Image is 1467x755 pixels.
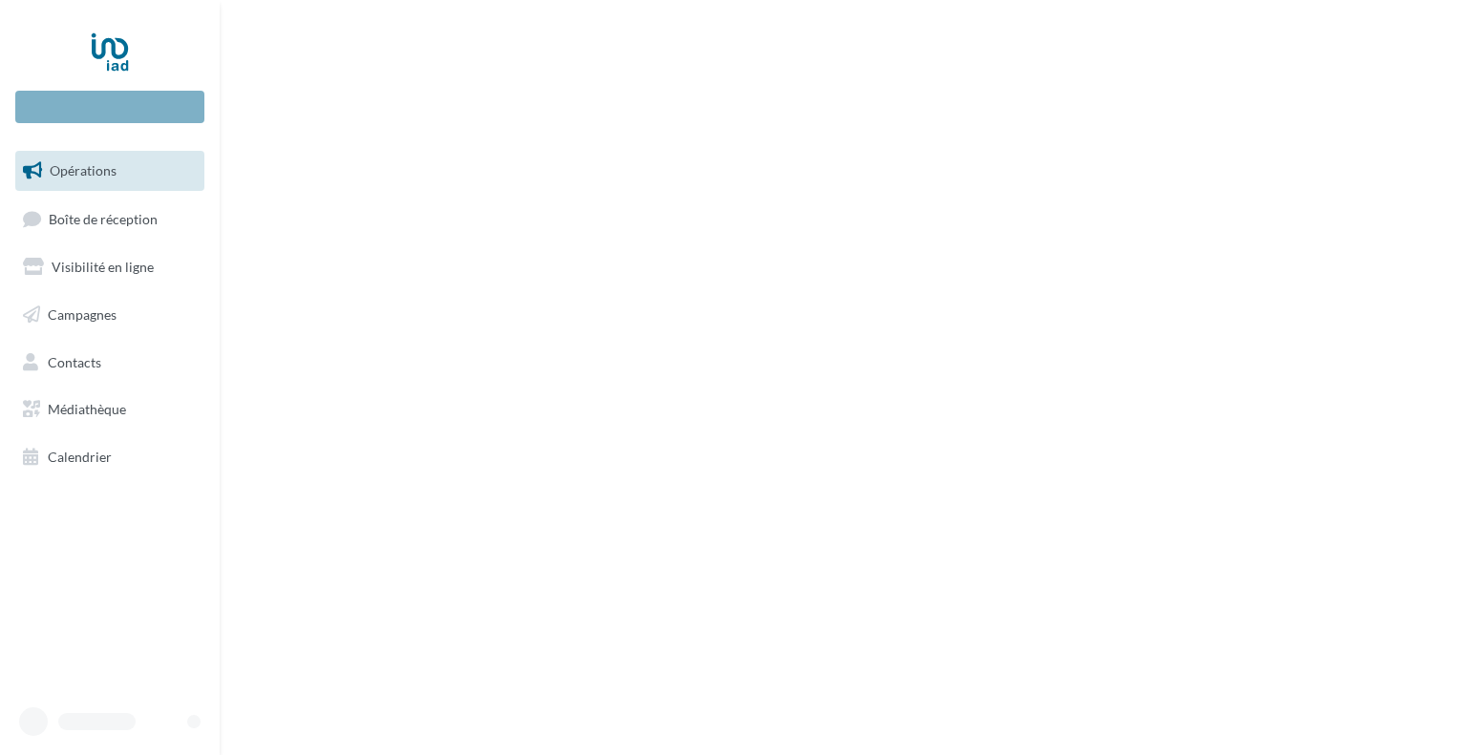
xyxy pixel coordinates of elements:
span: Contacts [48,353,101,369]
a: Médiathèque [11,389,208,430]
span: Calendrier [48,449,112,465]
span: Boîte de réception [49,210,158,226]
div: Nouvelle campagne [15,91,204,123]
a: Calendrier [11,437,208,477]
span: Visibilité en ligne [52,259,154,275]
a: Campagnes [11,295,208,335]
a: Opérations [11,151,208,191]
a: Contacts [11,343,208,383]
span: Médiathèque [48,401,126,417]
span: Campagnes [48,306,117,323]
a: Visibilité en ligne [11,247,208,287]
a: Boîte de réception [11,199,208,240]
span: Opérations [50,162,117,178]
